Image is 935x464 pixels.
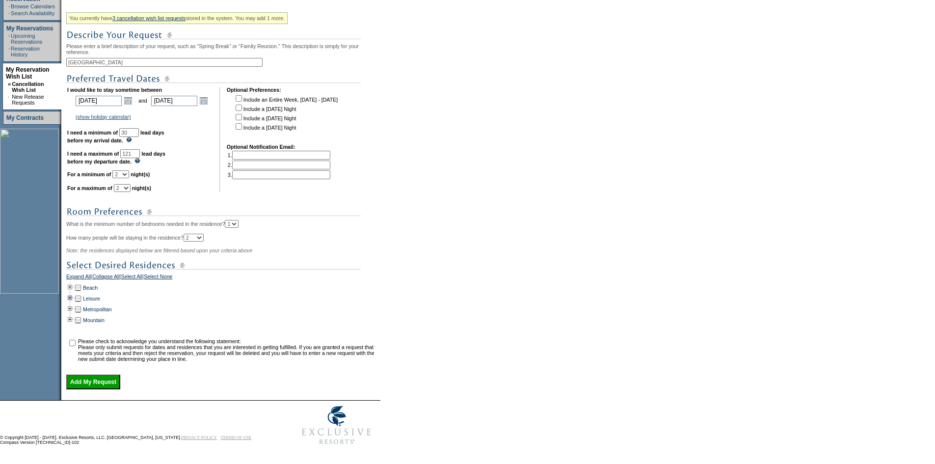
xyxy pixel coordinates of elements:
[67,130,164,143] b: lead days before my arrival date.
[66,9,378,389] div: Please enter a brief description of your request, such as "Spring Break" or "Family Reunion." Thi...
[221,435,252,440] a: TERMS OF USE
[66,12,288,24] div: You currently have stored in the system. You may add 1 more.
[137,94,149,108] td: and
[76,96,122,106] input: Date format: M/D/Y. Shortcut keys: [T] for Today. [UP] or [.] for Next Day. [DOWN] or [,] for Pre...
[293,401,380,450] img: Exclusive Resorts
[121,273,143,282] a: Select All
[83,296,100,301] a: Leisure
[8,33,10,45] td: ·
[131,171,150,177] b: night(s)
[11,46,40,57] a: Reservation History
[181,435,217,440] a: PRIVACY POLICY
[6,114,44,121] a: My Contracts
[67,185,112,191] b: For a maximum of
[6,66,50,80] a: My Reservation Wish List
[76,114,131,120] a: (show holiday calendar)
[227,87,281,93] b: Optional Preferences:
[66,206,361,218] img: subTtlRoomPreferences.gif
[8,46,10,57] td: ·
[83,306,112,312] a: Metropolitan
[67,130,118,136] b: I need a minimum of
[6,25,53,32] a: My Reservations
[66,273,91,282] a: Expand All
[83,317,105,323] a: Mountain
[67,151,119,157] b: I need a maximum of
[198,95,209,106] a: Open the calendar popup.
[126,137,132,142] img: questionMark_lightBlue.gif
[11,33,42,45] a: Upcoming Reservations
[12,94,44,106] a: New Release Requests
[134,158,140,164] img: questionMark_lightBlue.gif
[66,375,120,389] input: Add My Request
[67,171,111,177] b: For a minimum of
[8,81,11,87] b: »
[132,185,151,191] b: night(s)
[83,285,98,291] a: Beach
[123,95,134,106] a: Open the calendar popup.
[67,87,162,93] b: I would like to stay sometime between
[228,170,330,179] td: 3.
[8,94,11,106] td: ·
[12,81,44,93] a: Cancellation Wish List
[228,151,330,160] td: 1.
[67,151,165,164] b: lead days before my departure date.
[78,338,377,362] td: Please check to acknowledge you understand the following statement: Please only submit requests f...
[151,96,197,106] input: Date format: M/D/Y. Shortcut keys: [T] for Today. [UP] or [.] for Next Day. [DOWN] or [,] for Pre...
[11,10,54,16] a: Search Availability
[234,94,338,137] td: Include an Entire Week, [DATE] - [DATE] Include a [DATE] Night Include a [DATE] Night Include a [...
[11,3,55,9] a: Browse Calendars
[112,15,186,21] a: 3 cancellation wish list requests
[227,144,295,150] b: Optional Notification Email:
[92,273,120,282] a: Collapse All
[228,161,330,169] td: 2.
[66,273,378,282] div: | | |
[8,10,10,16] td: ·
[66,247,252,253] span: Note: the residences displayed below are filtered based upon your criteria above
[144,273,172,282] a: Select None
[8,3,10,9] td: ·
